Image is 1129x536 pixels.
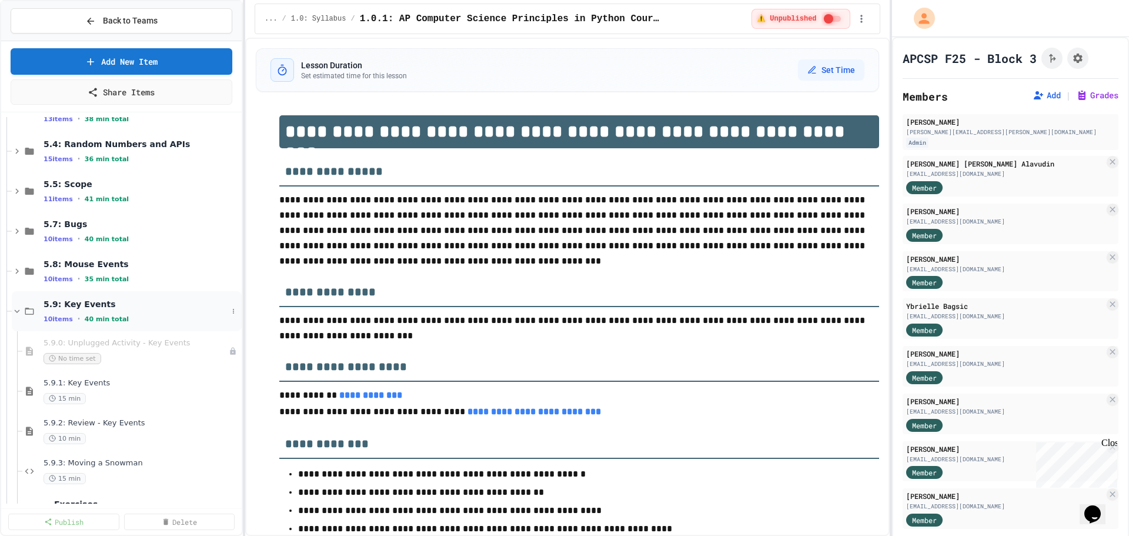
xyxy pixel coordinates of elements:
span: • [78,274,80,284]
span: 13 items [44,115,73,123]
button: Click to see fork details [1041,48,1063,69]
span: 10 items [44,315,73,323]
div: Admin [906,138,928,148]
span: 1.0: Syllabus [291,14,346,24]
span: • [78,154,80,164]
a: Share Items [11,79,232,105]
span: 5.5: Scope [44,179,239,189]
button: Set Time [798,59,864,81]
p: Set estimated time for this lesson [301,71,407,81]
button: More options [228,305,239,317]
div: [PERSON_NAME] [906,491,1104,501]
a: Delete [124,514,235,530]
h1: APCSP F25 - Block 3 [903,50,1037,66]
span: 5.9: Key Events [44,299,228,309]
div: [PERSON_NAME] [906,348,1104,359]
iframe: chat widget [1080,489,1117,524]
div: [EMAIL_ADDRESS][DOMAIN_NAME] [906,169,1104,178]
span: No time set [44,353,101,364]
span: ⚠️ Unpublished [757,14,816,24]
div: [PERSON_NAME] [906,444,1104,454]
span: Member [912,277,937,288]
span: Member [912,182,937,193]
span: Member [912,420,937,431]
div: [PERSON_NAME] [PERSON_NAME] Alavudin [906,158,1104,169]
div: [EMAIL_ADDRESS][DOMAIN_NAME] [906,407,1104,416]
div: [PERSON_NAME] [906,116,1115,127]
span: ... [265,14,278,24]
h2: Members [903,88,948,105]
a: Publish [8,514,119,530]
span: 5.9.1: Key Events [44,378,239,388]
span: 5.9.3: Moving a Snowman [44,458,239,468]
span: • [78,114,80,124]
h3: Lesson Duration [301,59,407,71]
span: Member [912,325,937,335]
div: [EMAIL_ADDRESS][DOMAIN_NAME] [906,359,1104,368]
span: 38 min total [85,115,129,123]
span: | [1065,88,1071,102]
div: [EMAIL_ADDRESS][DOMAIN_NAME] [906,502,1104,511]
span: 1.0.1: AP Computer Science Principles in Python Course Syllabus [360,12,661,26]
div: ⚠️ Students cannot see this content! Click the toggle to publish it and make it visible to your c... [751,9,850,29]
span: Member [912,372,937,383]
span: Member [912,515,937,525]
span: 15 items [44,155,73,163]
div: Unpublished [229,347,237,355]
span: 41 min total [85,195,129,203]
span: 40 min total [85,315,129,323]
span: Member [912,230,937,241]
button: Assignment Settings [1067,48,1088,69]
span: 15 min [44,393,86,404]
div: My Account [901,5,938,32]
span: 11 items [44,195,73,203]
div: [PERSON_NAME] [906,396,1104,407]
span: Back to Teams [103,15,158,27]
span: • [78,234,80,244]
span: Exercises [54,499,239,510]
button: Grades [1076,89,1118,101]
div: [EMAIL_ADDRESS][DOMAIN_NAME] [906,265,1104,274]
div: [PERSON_NAME][EMAIL_ADDRESS][PERSON_NAME][DOMAIN_NAME] [906,128,1115,137]
iframe: chat widget [1031,438,1117,488]
span: 5.8: Mouse Events [44,259,239,269]
span: 36 min total [85,155,129,163]
div: [PERSON_NAME] [906,206,1104,217]
span: / [282,14,286,24]
div: [EMAIL_ADDRESS][DOMAIN_NAME] [906,455,1104,464]
span: Member [912,467,937,478]
div: Ybrielle Bagsic [906,301,1104,311]
span: • [78,314,80,324]
span: 5.7: Bugs [44,219,239,229]
span: 15 min [44,473,86,484]
span: 10 min [44,433,86,444]
span: • [78,194,80,204]
span: 5.9.2: Review - Key Events [44,418,239,428]
div: [PERSON_NAME] [906,254,1104,264]
button: Back to Teams [11,8,232,34]
div: [EMAIL_ADDRESS][DOMAIN_NAME] [906,312,1104,321]
span: / [350,14,355,24]
span: 10 items [44,235,73,243]
button: Add [1033,89,1061,101]
span: 40 min total [85,235,129,243]
span: 5.4: Random Numbers and APIs [44,139,239,149]
a: Add New Item [11,48,232,75]
span: 35 min total [85,275,129,283]
div: Chat with us now!Close [5,5,81,75]
span: 10 items [44,275,73,283]
div: [EMAIL_ADDRESS][DOMAIN_NAME] [906,217,1104,226]
span: 5.9.0: Unplugged Activity - Key Events [44,338,229,348]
